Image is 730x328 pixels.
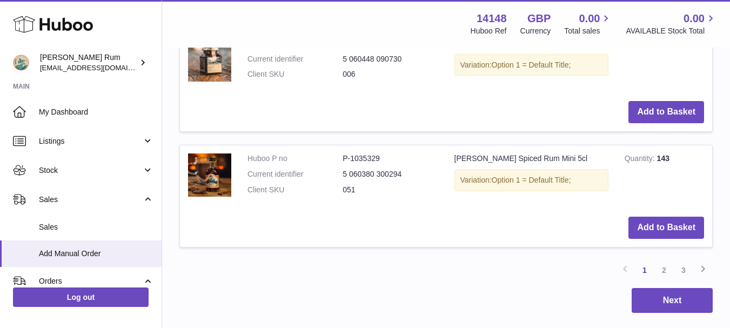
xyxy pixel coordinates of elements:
[446,30,617,93] td: [PERSON_NAME] & [PERSON_NAME]
[39,249,153,259] span: Add Manual Order
[247,153,343,164] dt: Huboo P no
[39,195,142,205] span: Sales
[39,165,142,176] span: Stock
[446,145,617,209] td: [PERSON_NAME] Spiced Rum Mini 5cl
[492,61,571,69] span: Option 1 = Default Title;
[39,276,142,286] span: Orders
[579,11,600,26] span: 0.00
[564,11,612,36] a: 0.00 Total sales
[674,260,693,280] a: 3
[247,54,343,64] dt: Current identifier
[626,11,717,36] a: 0.00 AVAILABLE Stock Total
[13,287,149,307] a: Log out
[454,169,608,191] div: Variation:
[625,154,657,165] strong: Quantity
[471,26,507,36] div: Huboo Ref
[626,26,717,36] span: AVAILABLE Stock Total
[617,145,712,209] td: 143
[13,55,29,71] img: mail@bartirum.wales
[40,63,159,72] span: [EMAIL_ADDRESS][DOMAIN_NAME]
[628,101,704,123] button: Add to Basket
[617,30,712,93] td: 8
[564,26,612,36] span: Total sales
[635,260,654,280] a: 1
[632,288,713,313] button: Next
[39,222,153,232] span: Sales
[247,69,343,79] dt: Client SKU
[247,185,343,195] dt: Client SKU
[343,169,438,179] dd: 5 060380 300294
[188,38,231,82] img: Bara Brith & Barti Marmalade
[492,176,571,184] span: Option 1 = Default Title;
[247,169,343,179] dt: Current identifier
[520,26,551,36] div: Currency
[188,153,231,197] img: Barti Spiced Rum Mini 5cl
[454,54,608,76] div: Variation:
[628,217,704,239] button: Add to Basket
[39,136,142,146] span: Listings
[343,54,438,64] dd: 5 060448 090730
[343,153,438,164] dd: P-1035329
[684,11,705,26] span: 0.00
[343,185,438,195] dd: 051
[477,11,507,26] strong: 14148
[343,69,438,79] dd: 006
[527,11,551,26] strong: GBP
[39,107,153,117] span: My Dashboard
[40,52,137,73] div: [PERSON_NAME] Rum
[654,260,674,280] a: 2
